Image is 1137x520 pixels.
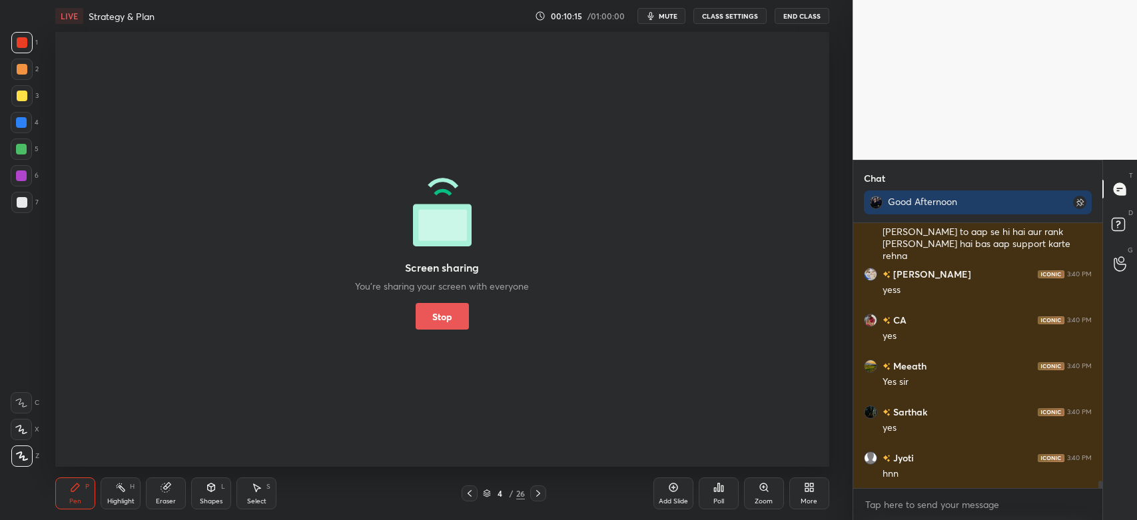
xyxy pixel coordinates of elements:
[883,271,891,278] img: no-rating-badge.077c3623.svg
[510,489,514,497] div: /
[637,8,685,24] button: mute
[1067,454,1092,462] div: 3:40 PM
[883,455,891,462] img: no-rating-badge.077c3623.svg
[891,405,927,419] h6: Sarthak
[1129,170,1133,180] p: T
[130,483,135,490] div: H
[1067,270,1092,278] div: 3:40 PM
[221,483,225,490] div: L
[1038,362,1064,370] img: iconic-dark.1390631f.png
[1038,270,1064,278] img: iconic-dark.1390631f.png
[416,303,469,330] button: Stop
[494,489,507,497] div: 4
[853,223,1102,488] div: grid
[1038,408,1064,416] img: iconic-dark.1390631f.png
[85,483,89,490] div: P
[69,498,81,505] div: Pen
[713,498,724,505] div: Poll
[1067,362,1092,370] div: 3:40 PM
[883,409,891,416] img: no-rating-badge.077c3623.svg
[864,405,877,419] img: fed050bd1c774118bd392d138043e64e.jpg
[11,112,39,133] div: 4
[891,267,971,281] h6: [PERSON_NAME]
[883,330,1092,343] div: yes
[89,10,155,23] h4: Strategy & Plan
[11,445,39,467] div: Z
[693,8,767,24] button: CLASS SETTINGS
[1067,316,1092,324] div: 3:40 PM
[775,8,829,24] button: End Class
[883,363,891,370] img: no-rating-badge.077c3623.svg
[247,498,266,505] div: Select
[864,268,877,281] img: a37cb5004c734637a04261b3c367875f.jpg
[11,59,39,80] div: 2
[406,260,480,274] div: Screen sharing
[516,487,525,499] div: 26
[659,11,677,21] span: mute
[200,498,222,505] div: Shapes
[883,226,1092,263] div: [PERSON_NAME] to aap se hi hai aur rank [PERSON_NAME] hai bas aap support karte rehna
[801,498,817,505] div: More
[869,196,883,209] img: 3ecc4a16164f415e9c6631d6952294ad.jpg
[864,360,877,373] img: b537c7b5524d4107a53ab31f909b35fa.jpg
[888,196,1044,208] div: Good Afternoon
[11,138,39,160] div: 5
[413,169,472,247] img: screenShared.a0308f9c.svg
[883,467,1092,481] div: hnn
[11,32,38,53] div: 1
[755,498,773,505] div: Zoom
[266,483,270,490] div: S
[891,313,907,327] h6: CA
[1067,408,1092,416] div: 3:40 PM
[853,160,896,196] p: Chat
[156,498,176,505] div: Eraser
[864,314,877,327] img: 562e74c712064ef1b7085d4649ad5a86.jpg
[11,192,39,213] div: 7
[864,451,877,465] img: default.png
[1128,208,1133,218] p: D
[1038,454,1064,462] img: iconic-dark.1390631f.png
[11,165,39,186] div: 6
[883,376,1092,389] div: Yes sir
[55,8,83,24] div: LIVE
[11,392,39,413] div: C
[107,498,135,505] div: Highlight
[891,359,927,373] h6: Meeath
[883,421,1092,435] div: yes
[1128,245,1133,255] p: G
[11,85,39,107] div: 3
[1038,316,1064,324] img: iconic-dark.1390631f.png
[883,317,891,324] img: no-rating-badge.077c3623.svg
[356,280,530,292] div: You’re sharing your screen with everyone
[883,284,1092,297] div: yess
[891,451,914,465] h6: Jyoti
[659,498,688,505] div: Add Slide
[11,419,39,440] div: X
